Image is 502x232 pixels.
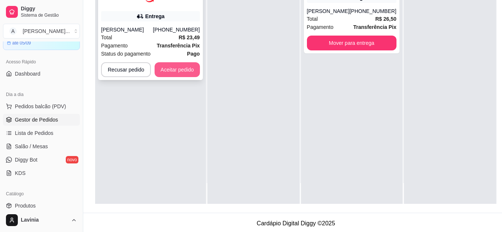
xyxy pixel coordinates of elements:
[15,103,66,110] span: Pedidos balcão (PDV)
[12,40,31,46] article: até 05/09
[3,167,80,179] a: KDS
[153,26,200,33] div: [PHONE_NUMBER]
[15,116,58,123] span: Gestor de Pedidos
[101,33,112,42] span: Total
[350,7,396,15] div: [PHONE_NUMBER]
[9,27,17,35] span: A
[15,143,48,150] span: Salão / Mesas
[3,154,80,166] a: Diggy Botnovo
[353,24,396,30] strong: Transferência Pix
[101,26,153,33] div: [PERSON_NAME]
[101,42,128,50] span: Pagamento
[21,6,77,12] span: Diggy
[3,114,80,126] a: Gestor de Pedidos
[307,23,334,31] span: Pagamento
[307,15,318,23] span: Total
[307,7,350,15] div: [PERSON_NAME]
[375,16,396,22] strong: R$ 26,50
[145,13,165,20] div: Entrega
[15,156,38,163] span: Diggy Bot
[157,43,200,49] strong: Transferência Pix
[21,12,77,18] span: Sistema de Gestão
[307,36,396,50] button: Mover para entrega
[15,202,36,209] span: Produtos
[101,50,150,58] span: Status do pagamento
[3,200,80,212] a: Produtos
[3,211,80,229] button: Lavinia
[3,68,80,80] a: Dashboard
[3,140,80,152] a: Salão / Mesas
[179,34,200,40] strong: R$ 23,49
[15,169,26,177] span: KDS
[15,70,41,77] span: Dashboard
[15,129,54,137] span: Lista de Pedidos
[3,89,80,100] div: Dia a dia
[3,100,80,112] button: Pedidos balcão (PDV)
[101,62,151,77] button: Recusar pedido
[187,51,200,57] strong: Pago
[155,62,200,77] button: Aceitar pedido
[21,217,68,223] span: Lavinia
[23,27,70,35] div: [PERSON_NAME] ...
[3,188,80,200] div: Catálogo
[3,3,80,21] a: DiggySistema de Gestão
[3,24,80,39] button: Select a team
[3,127,80,139] a: Lista de Pedidos
[3,56,80,68] div: Acesso Rápido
